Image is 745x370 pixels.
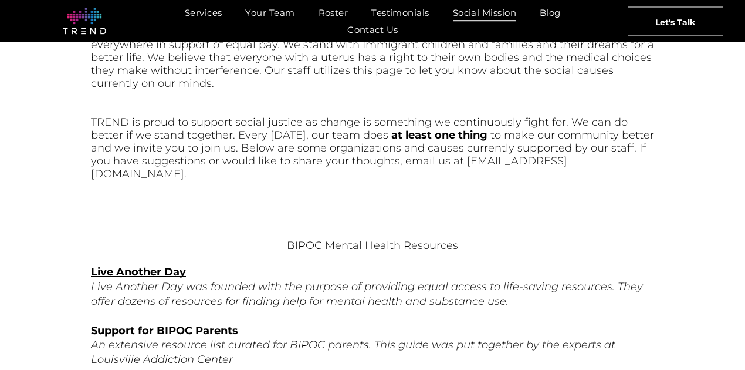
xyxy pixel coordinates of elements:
[391,129,487,142] span: at least one thing
[91,338,615,351] span: An extensive resource list curated for BIPOC parents. This guide was put together by the experts at
[173,4,234,21] a: Services
[628,6,723,35] a: Let's Talk
[686,314,745,370] iframe: Chat Widget
[441,4,528,21] a: Social Mission
[91,129,654,180] span: to make our community better and we invite you to join us. Below are some organizations and cause...
[287,239,458,252] span: BIPOC Mental Health Resources
[336,21,410,38] a: Contact Us
[91,353,233,366] a: Louisville Addiction Center
[307,4,360,21] a: Roster
[91,280,643,308] span: Live Another Day was founded with the purpose of providing equal access to life-saving resources....
[360,4,441,21] a: Testimonials
[233,4,306,21] a: Your Team
[528,4,573,21] a: Blog
[655,7,695,36] span: Let's Talk
[91,324,238,337] a: Support for BIPOC Parents
[91,116,628,142] span: TREND is proud to support social justice as change is something we continuously fight for. We can...
[91,265,186,278] a: Live Another Day
[63,8,106,35] img: logo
